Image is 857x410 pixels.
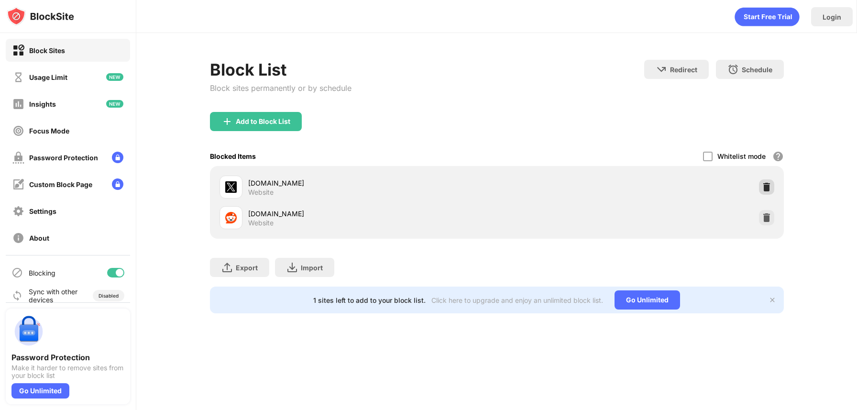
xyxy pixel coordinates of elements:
div: Blocking [29,269,55,277]
img: favicons [225,181,237,193]
img: settings-off.svg [12,205,24,217]
div: Website [248,188,274,197]
img: customize-block-page-off.svg [12,178,24,190]
div: Custom Block Page [29,180,92,188]
div: Insights [29,100,56,108]
div: Export [236,264,258,272]
div: Block Sites [29,46,65,55]
div: [DOMAIN_NAME] [248,178,497,188]
div: [DOMAIN_NAME] [248,209,497,219]
img: about-off.svg [12,232,24,244]
div: animation [735,7,800,26]
div: About [29,234,49,242]
img: insights-off.svg [12,98,24,110]
img: password-protection-off.svg [12,152,24,164]
img: favicons [225,212,237,223]
img: logo-blocksite.svg [7,7,74,26]
div: Whitelist mode [717,152,766,160]
img: time-usage-off.svg [12,71,24,83]
div: Make it harder to remove sites from your block list [11,364,124,379]
div: Go Unlimited [11,383,69,399]
div: Website [248,219,274,227]
div: Password Protection [29,154,98,162]
div: Disabled [99,293,119,299]
img: new-icon.svg [106,73,123,81]
img: new-icon.svg [106,100,123,108]
img: push-password-protection.svg [11,314,46,349]
img: block-on.svg [12,44,24,56]
img: x-button.svg [769,296,776,304]
div: Usage Limit [29,73,67,81]
div: Click here to upgrade and enjoy an unlimited block list. [431,296,603,304]
div: Block sites permanently or by schedule [210,83,352,93]
div: Import [301,264,323,272]
img: lock-menu.svg [112,178,123,190]
div: Redirect [670,66,697,74]
div: Blocked Items [210,152,256,160]
div: Block List [210,60,352,79]
img: sync-icon.svg [11,290,23,301]
div: Sync with other devices [29,288,78,304]
div: Go Unlimited [615,290,680,310]
div: Password Protection [11,353,124,362]
div: 1 sites left to add to your block list. [313,296,426,304]
img: focus-off.svg [12,125,24,137]
img: lock-menu.svg [112,152,123,163]
div: Add to Block List [236,118,290,125]
div: Settings [29,207,56,215]
div: Login [823,13,841,21]
div: Focus Mode [29,127,69,135]
div: Schedule [742,66,772,74]
img: blocking-icon.svg [11,267,23,278]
